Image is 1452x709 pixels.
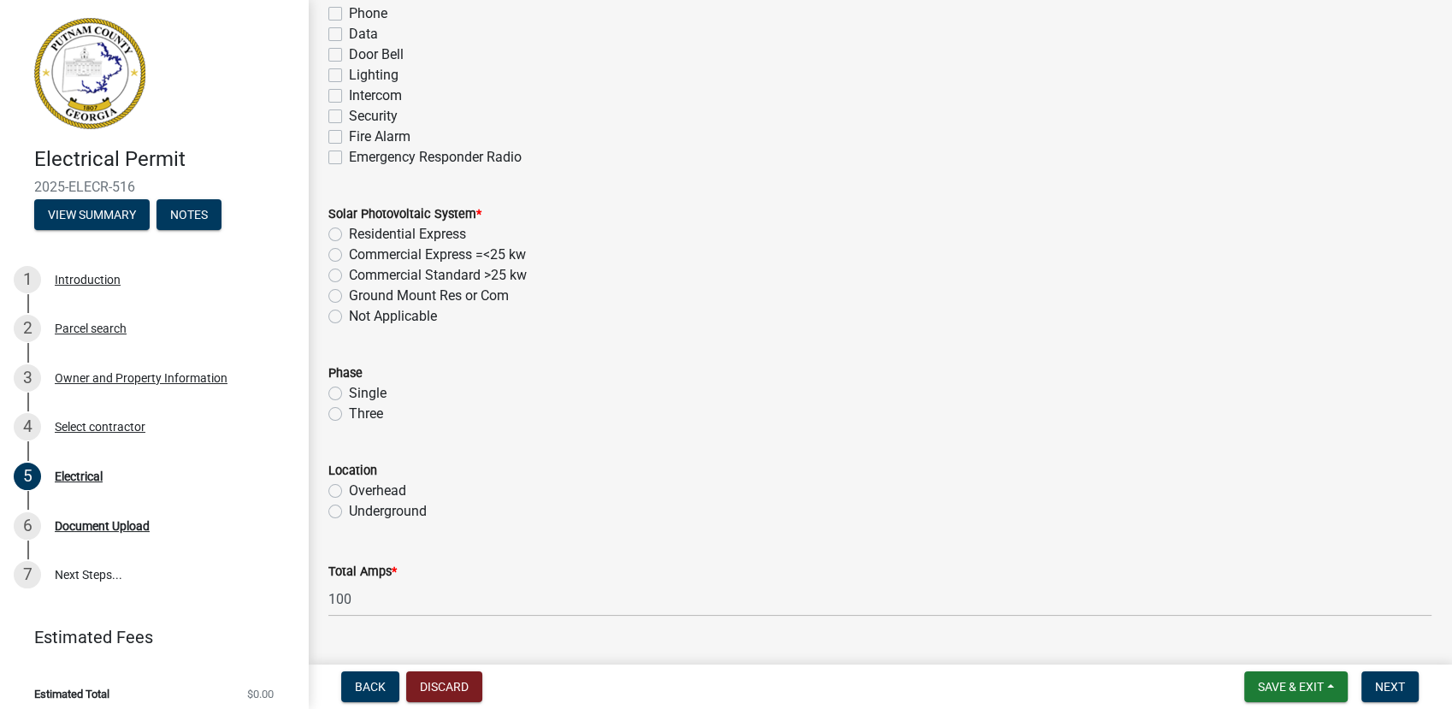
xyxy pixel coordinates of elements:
[328,465,377,477] label: Location
[34,18,145,129] img: Putnam County, Georgia
[14,315,41,342] div: 2
[341,671,399,702] button: Back
[34,688,109,700] span: Estimated Total
[349,383,387,404] label: Single
[349,106,398,127] label: Security
[328,209,481,221] label: Solar Photovoltaic System
[55,520,150,532] div: Document Upload
[55,372,227,384] div: Owner and Property Information
[247,688,274,700] span: $0.00
[14,463,41,490] div: 5
[14,561,41,588] div: 7
[355,680,386,694] span: Back
[55,470,103,482] div: Electrical
[1375,680,1405,694] span: Next
[156,209,221,222] wm-modal-confirm: Notes
[349,286,509,306] label: Ground Mount Res or Com
[55,322,127,334] div: Parcel search
[14,364,41,392] div: 3
[349,147,522,168] label: Emergency Responder Radio
[328,566,397,578] label: Total Amps
[34,199,150,230] button: View Summary
[349,306,437,327] label: Not Applicable
[34,179,274,195] span: 2025-ELECR-516
[406,671,482,702] button: Discard
[1244,671,1348,702] button: Save & Exit
[349,86,402,106] label: Intercom
[14,413,41,440] div: 4
[349,65,398,86] label: Lighting
[349,245,526,265] label: Commercial Express =<25 kw
[14,620,280,654] a: Estimated Fees
[349,127,410,147] label: Fire Alarm
[349,44,404,65] label: Door Bell
[328,368,363,380] label: Phase
[55,274,121,286] div: Introduction
[14,512,41,540] div: 6
[34,147,294,172] h4: Electrical Permit
[14,266,41,293] div: 1
[349,3,387,24] label: Phone
[1361,671,1419,702] button: Next
[349,404,383,424] label: Three
[349,265,527,286] label: Commercial Standard >25 kw
[349,501,427,522] label: Underground
[34,209,150,222] wm-modal-confirm: Summary
[55,421,145,433] div: Select contractor
[1258,680,1324,694] span: Save & Exit
[349,24,378,44] label: Data
[156,199,221,230] button: Notes
[349,224,466,245] label: Residential Express
[349,481,406,501] label: Overhead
